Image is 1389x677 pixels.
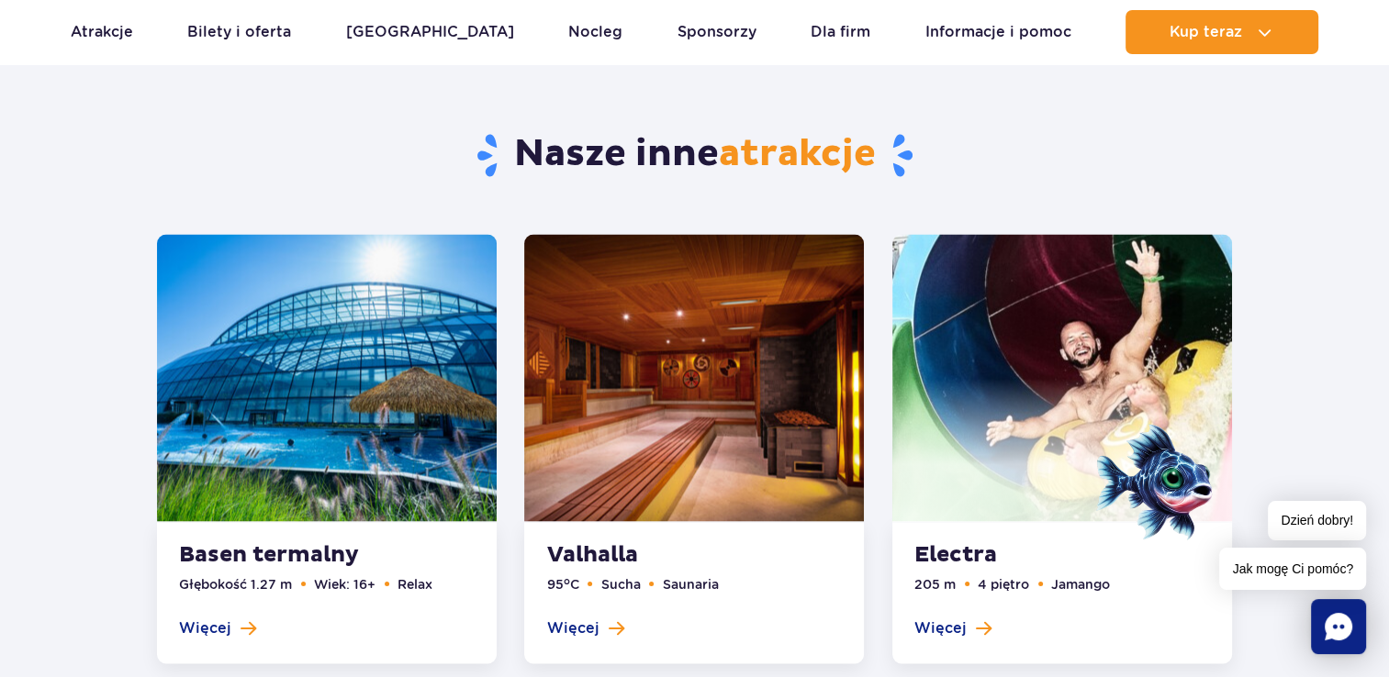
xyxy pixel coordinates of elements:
span: Jak mogę Ci pomóc? [1219,548,1366,590]
span: Dzień dobry! [1268,501,1366,540]
span: Kup teraz [1170,24,1242,40]
a: Atrakcje [71,10,133,54]
div: Chat [1311,599,1366,654]
a: Dla firm [811,10,870,54]
h3: Nasze inne [157,131,1232,179]
span: atrakcje [719,131,876,177]
a: [GEOGRAPHIC_DATA] [346,10,514,54]
button: Kup teraz [1126,10,1318,54]
a: Nocleg [568,10,622,54]
a: Sponsorzy [678,10,756,54]
a: Informacje i pomoc [925,10,1071,54]
a: Bilety i oferta [187,10,291,54]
